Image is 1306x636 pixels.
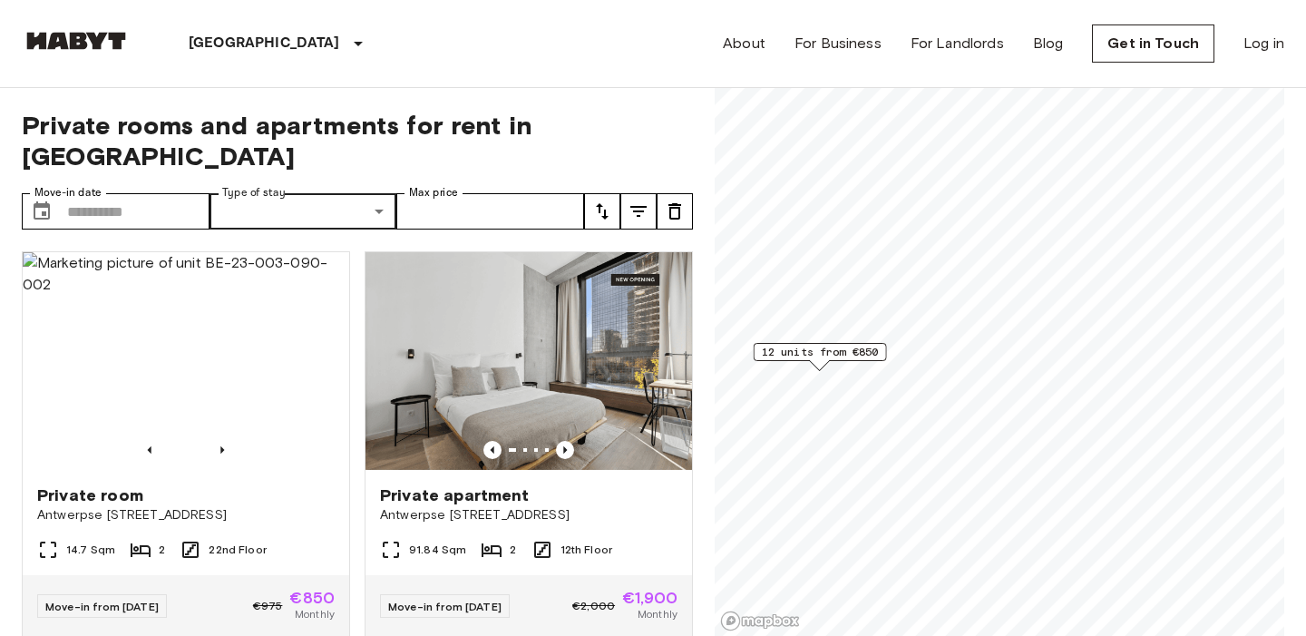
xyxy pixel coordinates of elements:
[141,441,159,459] button: Previous image
[289,590,335,606] span: €850
[622,590,677,606] span: €1,900
[510,542,516,558] span: 2
[66,542,115,558] span: 14.7 Sqm
[409,185,458,201] label: Max price
[45,600,159,613] span: Move-in from [DATE]
[380,484,530,506] span: Private apartment
[1092,24,1214,63] a: Get in Touch
[253,598,283,614] span: €975
[762,344,879,360] span: 12 units from €850
[22,32,131,50] img: Habyt
[584,193,620,230] button: tune
[295,606,335,622] span: Monthly
[794,33,882,54] a: For Business
[37,506,335,524] span: Antwerpse [STREET_ADDRESS]
[23,252,349,470] img: Marketing picture of unit BE-23-003-090-002
[1033,33,1064,54] a: Blog
[657,193,693,230] button: tune
[1243,33,1284,54] a: Log in
[24,193,60,230] button: Choose date
[723,33,765,54] a: About
[638,606,677,622] span: Monthly
[209,542,267,558] span: 22nd Floor
[911,33,1004,54] a: For Landlords
[409,542,466,558] span: 91.84 Sqm
[560,542,613,558] span: 12th Floor
[483,441,502,459] button: Previous image
[388,600,502,613] span: Move-in from [DATE]
[37,484,143,506] span: Private room
[159,542,165,558] span: 2
[572,598,615,614] span: €2,000
[754,343,887,371] div: Map marker
[720,611,800,631] a: Mapbox logo
[189,33,340,54] p: [GEOGRAPHIC_DATA]
[380,506,677,524] span: Antwerpse [STREET_ADDRESS]
[365,252,692,470] img: Marketing picture of unit BE-23-003-045-001
[213,441,231,459] button: Previous image
[22,110,693,171] span: Private rooms and apartments for rent in [GEOGRAPHIC_DATA]
[34,185,102,201] label: Move-in date
[556,441,574,459] button: Previous image
[222,185,286,201] label: Type of stay
[620,193,657,230] button: tune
